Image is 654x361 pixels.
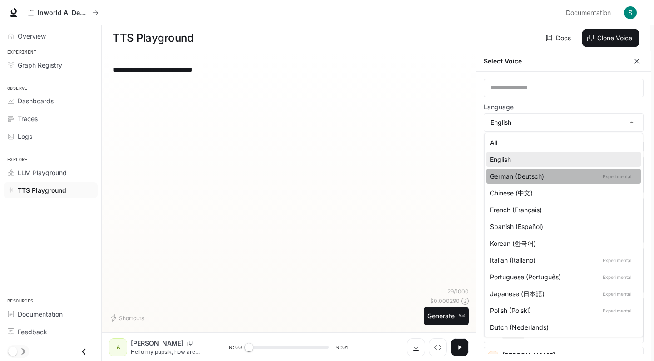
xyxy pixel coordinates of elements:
p: Experimental [601,307,634,315]
p: Experimental [601,256,634,264]
p: Experimental [601,290,634,298]
div: Japanese (日本語) [490,289,634,298]
div: Spanish (Español) [490,222,634,231]
div: Polish (Polski) [490,306,634,315]
p: Experimental [601,172,634,180]
div: German (Deutsch) [490,171,634,181]
div: Portuguese (Português) [490,272,634,282]
div: Dutch (Nederlands) [490,322,634,332]
p: Experimental [601,273,634,281]
div: French (Français) [490,205,634,215]
div: English [490,155,634,164]
div: All [490,138,634,147]
div: Chinese (中文) [490,188,634,198]
div: Italian (Italiano) [490,255,634,265]
div: Korean (한국어) [490,239,634,248]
